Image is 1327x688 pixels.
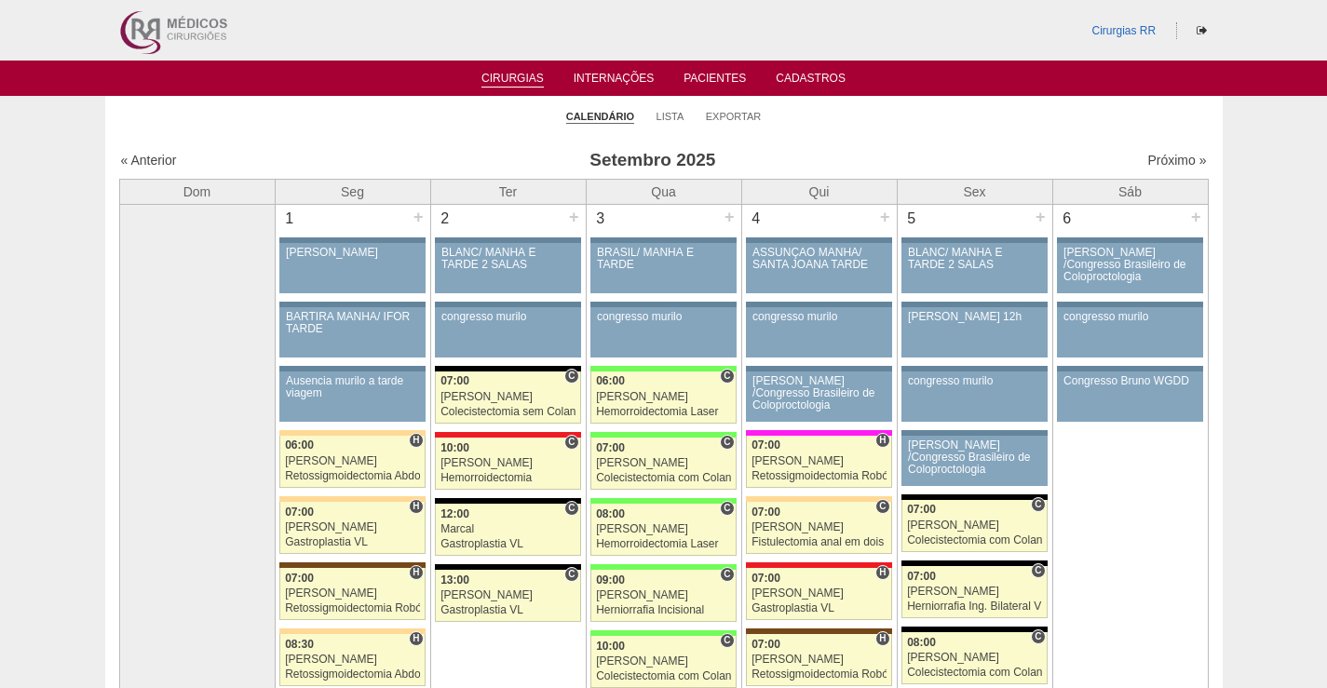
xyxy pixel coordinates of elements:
div: 4 [742,205,771,233]
span: Hospital [409,433,423,448]
a: C 07:00 [PERSON_NAME] Colecistectomia sem Colangiografia VL [435,371,580,424]
div: Colecistectomia com Colangiografia VL [907,667,1042,679]
span: 12:00 [440,507,469,520]
div: [PERSON_NAME] [907,519,1042,532]
th: Ter [430,179,586,204]
div: [PERSON_NAME] [596,457,731,469]
span: 06:00 [285,438,314,452]
a: C 13:00 [PERSON_NAME] Gastroplastia VL [435,570,580,622]
a: C 10:00 [PERSON_NAME] Colecistectomia com Colangiografia VL [590,636,736,688]
a: BRASIL/ MANHÃ E TARDE [590,243,736,293]
a: « Anterior [121,153,177,168]
div: [PERSON_NAME] [752,587,887,600]
div: Key: Blanc [901,494,1047,500]
div: Key: Aviso [279,302,425,307]
span: 07:00 [752,506,780,519]
a: Exportar [706,110,762,123]
a: Pacientes [684,72,746,90]
div: [PERSON_NAME] /Congresso Brasileiro de Coloproctologia [908,439,1041,477]
a: BARTIRA MANHÃ/ IFOR TARDE [279,307,425,357]
div: Ausencia murilo a tarde viagem [286,375,419,399]
div: Key: Brasil [590,366,736,371]
div: Key: Bartira [746,496,891,502]
div: Key: Blanc [901,627,1047,632]
div: Colecistectomia com Colangiografia VL [907,534,1042,546]
a: H 07:00 [PERSON_NAME] Gastroplastia VL [746,568,891,620]
a: Cirurgias [481,72,544,88]
div: Marcal [440,523,575,535]
a: congresso murilo [590,307,736,357]
span: 07:00 [596,441,625,454]
div: [PERSON_NAME] [286,247,419,259]
div: Hemorroidectomia Laser [596,406,731,418]
a: congresso murilo [435,307,580,357]
div: Retossigmoidectomia Robótica [285,602,420,614]
div: Key: Assunção [435,432,580,438]
div: Key: Aviso [901,302,1047,307]
span: 13:00 [440,573,469,587]
div: BARTIRA MANHÃ/ IFOR TARDE [286,311,419,335]
div: ASSUNÇÃO MANHÃ/ SANTA JOANA TARDE [752,247,886,271]
div: 2 [431,205,460,233]
div: Key: Bartira [279,430,425,436]
span: 07:00 [440,374,469,387]
div: Key: Santa Joana [279,562,425,568]
span: Consultório [564,501,578,516]
div: Colecistectomia com Colangiografia VL [596,472,731,484]
div: Key: Brasil [590,498,736,504]
div: + [1188,205,1204,229]
i: Sair [1197,25,1207,36]
a: Próximo » [1147,153,1206,168]
div: Key: Brasil [590,432,736,438]
div: Key: Blanc [435,498,580,504]
div: congresso murilo [441,311,575,323]
div: [PERSON_NAME] 12h [908,311,1041,323]
a: Calendário [566,110,634,124]
div: congresso murilo [1063,311,1197,323]
a: C 09:00 [PERSON_NAME] Herniorrafia Incisional [590,570,736,622]
a: C 08:00 [PERSON_NAME] Hemorroidectomia Laser [590,504,736,556]
div: Fistulectomia anal em dois tempos [752,536,887,548]
a: Cirurgias RR [1091,24,1156,37]
span: 10:00 [440,441,469,454]
div: Key: Aviso [279,366,425,371]
a: Internações [574,72,655,90]
span: 08:00 [907,636,936,649]
span: Consultório [564,567,578,582]
a: congresso murilo [746,307,891,357]
span: 10:00 [596,640,625,653]
a: C 07:00 [PERSON_NAME] Colecistectomia com Colangiografia VL [901,500,1047,552]
span: 07:00 [285,572,314,585]
span: Hospital [875,433,889,448]
div: Key: Blanc [901,560,1047,566]
div: Key: Assunção [746,562,891,568]
div: Herniorrafia Incisional [596,604,731,616]
div: BLANC/ MANHÃ E TARDE 2 SALAS [908,247,1041,271]
span: 08:00 [596,507,625,520]
div: 3 [587,205,616,233]
div: 5 [898,205,927,233]
a: C 12:00 Marcal Gastroplastia VL [435,504,580,556]
div: Retossigmoidectomia Abdominal VL [285,668,420,681]
div: Key: Aviso [901,366,1047,371]
div: Key: Aviso [435,237,580,243]
div: Retossigmoidectomia Robótica [752,470,887,482]
span: 08:30 [285,638,314,651]
span: 07:00 [752,572,780,585]
div: Colecistectomia sem Colangiografia VL [440,406,575,418]
span: Hospital [409,631,423,646]
div: [PERSON_NAME] /Congresso Brasileiro de Coloproctologia [1063,247,1197,284]
div: Key: Aviso [590,302,736,307]
div: Key: Pro Matre [746,430,891,436]
a: ASSUNÇÃO MANHÃ/ SANTA JOANA TARDE [746,243,891,293]
div: Key: Bartira [279,628,425,634]
a: H 07:00 [PERSON_NAME] Gastroplastia VL [279,502,425,554]
div: [PERSON_NAME] [596,589,731,601]
div: Key: Aviso [901,430,1047,436]
span: Consultório [564,435,578,450]
a: C 07:00 [PERSON_NAME] Colecistectomia com Colangiografia VL [590,438,736,490]
span: Hospital [409,499,423,514]
span: 06:00 [596,374,625,387]
span: Consultório [564,369,578,384]
div: + [566,205,582,229]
